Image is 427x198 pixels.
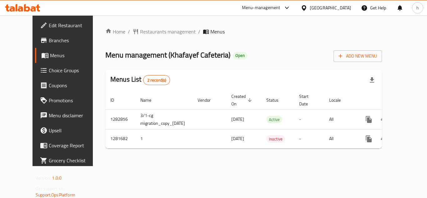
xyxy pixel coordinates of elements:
span: Locale [329,96,349,104]
span: Get support on: [36,185,64,193]
span: [DATE] [231,115,244,123]
span: Name [140,96,159,104]
td: - [294,109,324,129]
td: 3/1-cg migration_copy_[DATE] [135,109,193,129]
button: more [361,131,376,146]
a: Home [105,28,125,35]
div: [GEOGRAPHIC_DATA] [310,4,351,11]
span: Menu disclaimer [49,112,99,119]
li: / [128,28,130,35]
span: Add New Menu [339,52,377,60]
span: 1.0.0 [52,174,62,182]
span: Choice Groups [49,67,99,74]
span: Version: [36,174,51,182]
a: Promotions [35,93,104,108]
span: Menu management ( Khafayef Cafeteria ) [105,48,230,62]
a: Menu disclaimer [35,108,104,123]
span: Upsell [49,127,99,134]
span: Vendor [198,96,219,104]
span: Branches [49,37,99,44]
span: Menus [50,52,99,59]
span: h [416,4,419,11]
td: All [324,129,356,148]
a: Restaurants management [133,28,196,35]
span: Coupons [49,82,99,89]
span: Restaurants management [140,28,196,35]
a: Branches [35,33,104,48]
div: Total records count [143,75,170,85]
td: 1 [135,129,193,148]
th: Actions [356,91,426,110]
td: - [294,129,324,148]
button: Change Status [376,112,391,127]
td: 1281682 [105,129,135,148]
span: Promotions [49,97,99,104]
td: 1282856 [105,109,135,129]
a: Coupons [35,78,104,93]
span: Active [266,116,282,123]
div: Export file [364,73,379,88]
li: / [198,28,200,35]
div: Open [233,52,247,59]
span: Start Date [299,93,317,108]
span: Inactive [266,135,285,143]
span: [DATE] [231,135,244,143]
span: Grocery Checklist [49,157,99,164]
span: 2 record(s) [143,77,170,83]
span: Menus [210,28,225,35]
button: more [361,112,376,127]
a: Edit Restaurant [35,18,104,33]
span: Edit Restaurant [49,22,99,29]
a: Menus [35,48,104,63]
div: Menu-management [242,4,280,12]
nav: breadcrumb [105,28,382,35]
h2: Menus List [110,75,170,85]
span: Status [266,96,287,104]
span: Created On [231,93,254,108]
td: All [324,109,356,129]
a: Upsell [35,123,104,138]
span: ID [110,96,122,104]
button: Change Status [376,131,391,146]
table: enhanced table [105,91,426,149]
a: Grocery Checklist [35,153,104,168]
button: Add New Menu [334,50,382,62]
span: Coverage Report [49,142,99,149]
a: Coverage Report [35,138,104,153]
span: Open [233,53,247,58]
a: Choice Groups [35,63,104,78]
